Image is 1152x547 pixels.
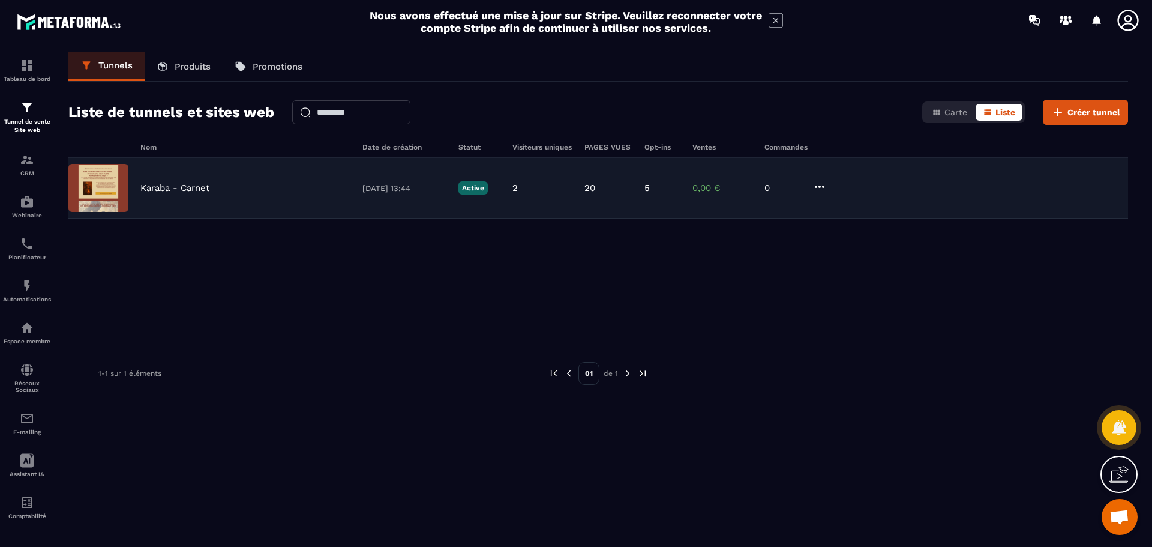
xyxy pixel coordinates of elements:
p: 1-1 sur 1 éléments [98,369,161,378]
div: Ouvrir le chat [1102,499,1138,535]
h6: Ventes [692,143,752,151]
img: automations [20,279,34,293]
img: formation [20,100,34,115]
img: prev [548,368,559,379]
button: Liste [976,104,1022,121]
a: emailemailE-mailing [3,402,51,444]
a: accountantaccountantComptabilité [3,486,51,528]
img: social-network [20,363,34,377]
h6: Visiteurs uniques [512,143,572,151]
p: 0 [764,183,800,193]
img: next [622,368,633,379]
a: schedulerschedulerPlanificateur [3,228,51,270]
img: logo [17,11,125,33]
p: Active [458,181,488,195]
p: Tableau de bord [3,76,51,82]
button: Carte [925,104,974,121]
p: Comptabilité [3,513,51,519]
p: Assistant IA [3,471,51,477]
p: Réseaux Sociaux [3,380,51,393]
a: automationsautomationsAutomatisations [3,270,51,312]
h6: Date de création [362,143,446,151]
p: Karaba - Carnet [140,183,209,193]
a: Tunnels [68,52,145,81]
span: Carte [944,107,967,117]
p: 2 [512,183,518,193]
a: formationformationCRM [3,144,51,186]
p: Tunnels [98,60,133,71]
p: 0,00 € [692,183,752,193]
img: email [20,411,34,426]
p: 01 [578,362,599,385]
h2: Nous avons effectué une mise à jour sur Stripe. Veuillez reconnecter votre compte Stripe afin de ... [369,9,763,34]
h6: PAGES VUES [584,143,632,151]
img: formation [20,153,34,167]
p: Webinaire [3,212,51,219]
a: automationsautomationsWebinaire [3,186,51,228]
a: Assistant IA [3,444,51,486]
h6: Statut [458,143,500,151]
p: 5 [644,183,650,193]
a: formationformationTableau de bord [3,49,51,91]
p: 20 [584,183,595,193]
img: scheduler [20,237,34,251]
a: Produits [145,52,223,81]
p: Promotions [253,61,302,72]
p: E-mailing [3,429,51,435]
span: Créer tunnel [1067,106,1120,118]
img: automations [20,321,34,335]
a: formationformationTunnel de vente Site web [3,91,51,144]
p: Automatisations [3,296,51,303]
h6: Nom [140,143,350,151]
p: [DATE] 13:44 [362,184,446,193]
a: automationsautomationsEspace membre [3,312,51,354]
p: CRM [3,170,51,177]
a: Promotions [223,52,314,81]
h6: Opt-ins [644,143,680,151]
p: de 1 [604,369,618,378]
img: formation [20,58,34,73]
img: next [637,368,648,379]
img: accountant [20,495,34,510]
button: Créer tunnel [1043,100,1128,125]
span: Liste [995,107,1015,117]
img: automations [20,195,34,209]
p: Espace membre [3,338,51,345]
img: image [68,164,128,212]
h6: Commandes [764,143,808,151]
a: social-networksocial-networkRéseaux Sociaux [3,354,51,402]
img: prev [563,368,574,379]
p: Produits [175,61,211,72]
h2: Liste de tunnels et sites web [68,100,274,124]
p: Tunnel de vente Site web [3,118,51,134]
p: Planificateur [3,254,51,261]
